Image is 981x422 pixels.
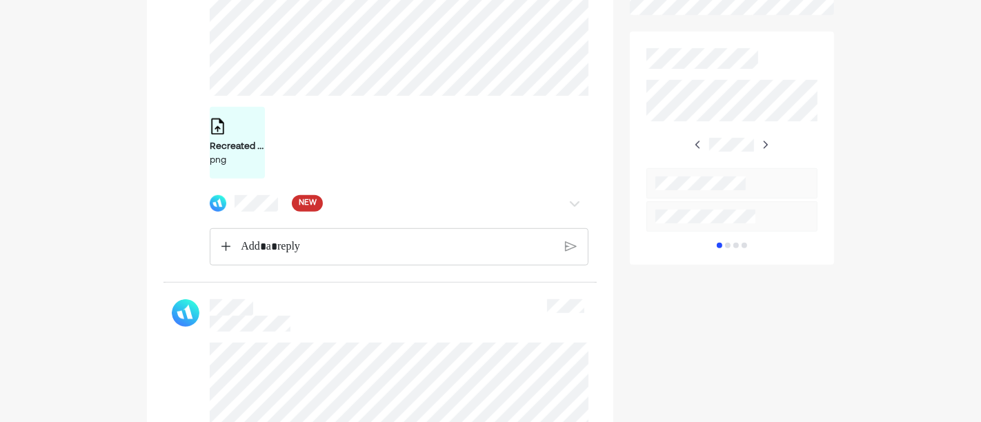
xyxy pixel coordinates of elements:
[299,197,317,210] span: NEW
[210,140,265,154] div: Recreated P&L.png
[210,154,265,168] div: png
[234,229,562,265] div: Rich Text Editor. Editing area: main
[760,139,771,150] img: right-arrow
[693,139,704,150] img: right-arrow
